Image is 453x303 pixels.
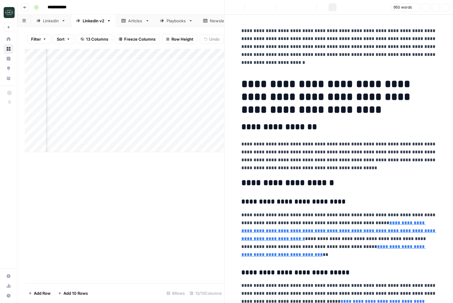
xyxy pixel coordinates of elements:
a: Insights [4,54,13,64]
button: 13 Columns [77,34,112,44]
button: Filter [27,34,50,44]
button: Workspace: Catalyst [4,5,13,20]
div: Playbooks [167,18,186,24]
a: Home [4,34,13,44]
div: 13/13 Columns [187,288,224,298]
a: Playbooks [155,15,198,27]
a: Usage [4,281,13,291]
button: Add Row [25,288,54,298]
a: Linkedin v2 [71,15,116,27]
a: Settings [4,271,13,281]
div: Linkedin [43,18,59,24]
div: Linkedin v2 [83,18,104,24]
button: 950 words [391,3,420,11]
a: Newsletter [198,15,243,27]
span: Filter [31,36,41,42]
button: Add 10 Rows [54,288,92,298]
span: Freeze Columns [124,36,156,42]
button: Sort [53,34,74,44]
a: Browse [4,44,13,54]
button: Undo [200,34,224,44]
a: Opportunities [4,64,13,73]
span: Add 10 Rows [63,290,88,296]
div: Newsletter [210,18,231,24]
a: Your Data [4,73,13,83]
span: Undo [209,36,220,42]
button: Row Height [162,34,197,44]
div: Articles [128,18,143,24]
span: 13 Columns [86,36,108,42]
span: Add Row [34,290,51,296]
a: Linkedin [31,15,71,27]
div: 8 Rows [164,288,187,298]
img: Catalyst Logo [4,7,15,18]
span: 950 words [394,5,412,10]
span: Row Height [171,36,193,42]
span: Sort [57,36,65,42]
button: Freeze Columns [115,34,160,44]
a: Articles [116,15,155,27]
button: Help + Support [4,291,13,301]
